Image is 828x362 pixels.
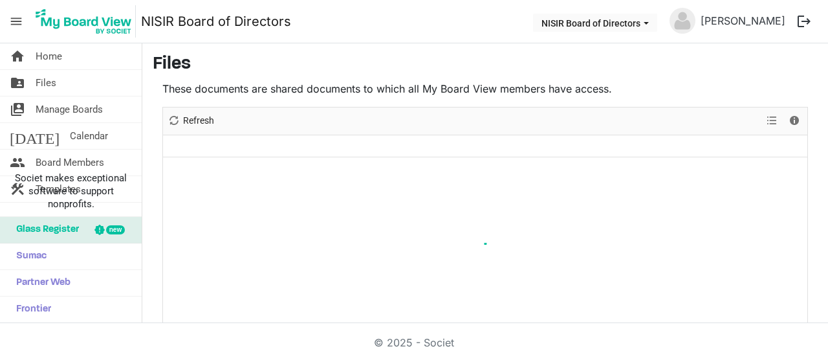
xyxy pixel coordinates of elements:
[70,123,108,149] span: Calendar
[533,14,657,32] button: NISIR Board of Directors dropdownbutton
[32,5,136,38] img: My Board View Logo
[36,96,103,122] span: Manage Boards
[790,8,818,35] button: logout
[10,123,60,149] span: [DATE]
[374,336,454,349] a: © 2025 - Societ
[10,270,71,296] span: Partner Web
[10,243,47,269] span: Sumac
[695,8,790,34] a: [PERSON_NAME]
[153,54,818,76] h3: Files
[670,8,695,34] img: no-profile-picture.svg
[4,9,28,34] span: menu
[10,297,51,322] span: Frontier
[36,150,104,175] span: Board Members
[36,43,62,69] span: Home
[6,172,136,210] span: Societ makes exceptional software to support nonprofits.
[10,150,25,175] span: people
[10,70,25,96] span: folder_shared
[10,43,25,69] span: home
[106,225,125,234] div: new
[10,217,79,243] span: Glass Register
[10,96,25,122] span: switch_account
[141,8,291,34] a: NISIR Board of Directors
[162,81,808,96] p: These documents are shared documents to which all My Board View members have access.
[32,5,141,38] a: My Board View Logo
[36,70,56,96] span: Files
